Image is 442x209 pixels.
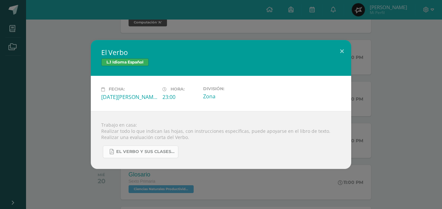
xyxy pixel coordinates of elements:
div: 23:00 [162,93,198,101]
button: Close (Esc) [333,40,351,62]
span: L.1 Idioma Español [101,58,149,66]
span: Fecha: [109,87,125,92]
a: El Verbo y sus clases..pdf [103,146,178,158]
div: [DATE][PERSON_NAME] [101,93,157,101]
div: Zona [203,93,259,100]
span: Hora: [171,87,185,92]
div: Trabajo en casa: Realizar todo lo que indican las hojas, con instrucciones específicas, puede apo... [91,111,351,169]
span: El Verbo y sus clases..pdf [116,149,175,154]
label: División: [203,86,259,91]
h2: El Verbo [101,48,341,57]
